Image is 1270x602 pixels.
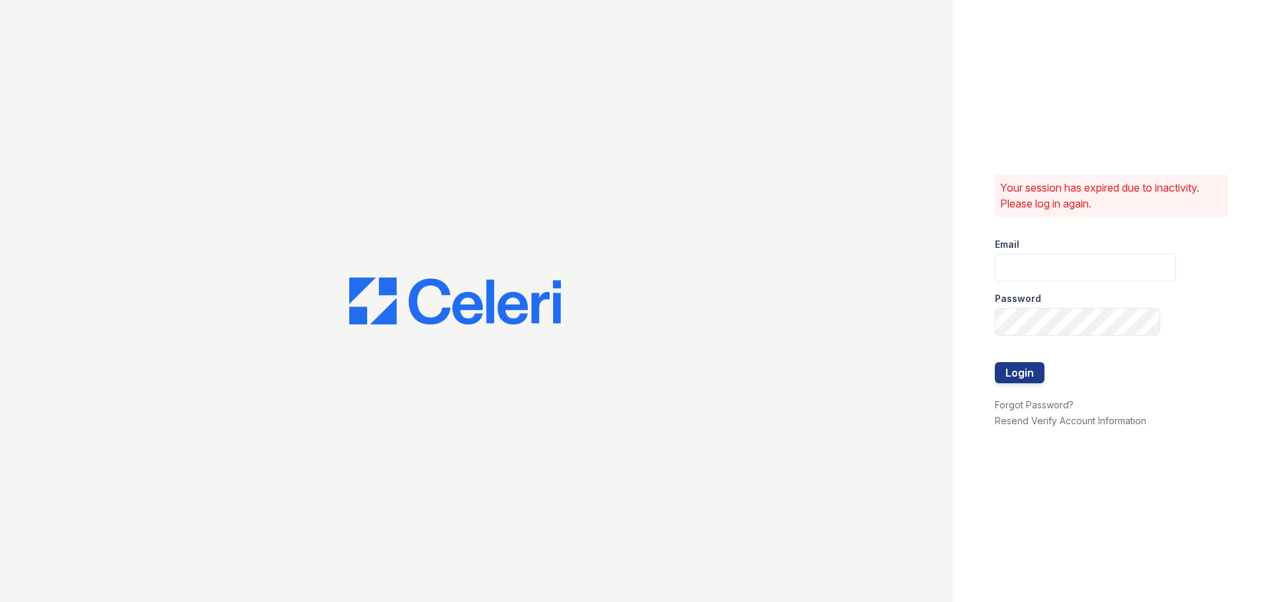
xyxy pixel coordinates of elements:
[995,362,1044,383] button: Login
[1000,180,1222,211] p: Your session has expired due to inactivity. Please log in again.
[995,415,1146,426] a: Resend Verify Account Information
[995,292,1041,305] label: Password
[995,399,1074,410] a: Forgot Password?
[349,278,561,325] img: CE_Logo_Blue-a8612792a0a2168367f1c8372b55b34899dd931a85d93a1a3d3e32e68fde9ad4.png
[995,238,1019,251] label: Email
